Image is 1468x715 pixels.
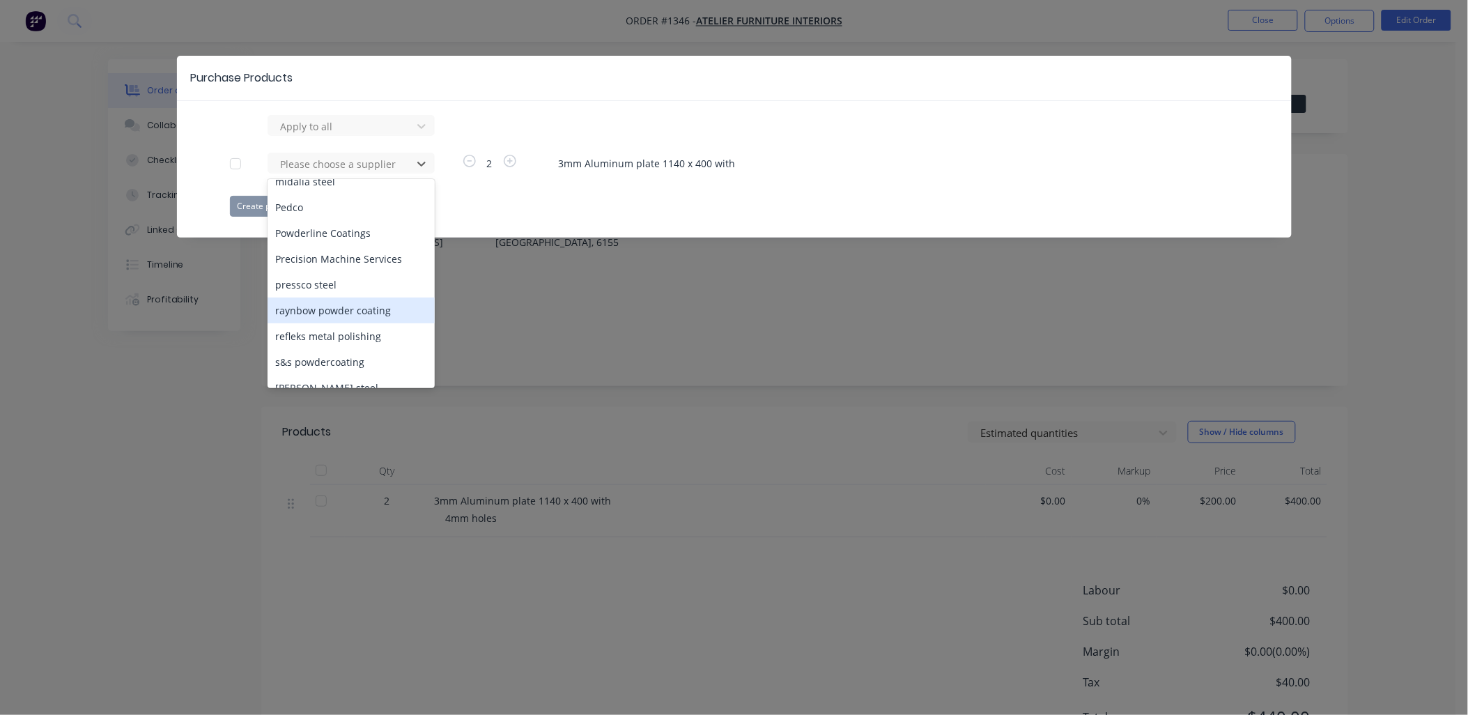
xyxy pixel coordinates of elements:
div: [PERSON_NAME] steel [268,375,435,401]
div: Precision Machine Services [268,246,435,272]
div: Pedco [268,194,435,220]
div: midalia steel [268,169,435,194]
div: Powderline Coatings [268,220,435,246]
div: raynbow powder coating [268,298,435,323]
div: refleks metal polishing [268,323,435,349]
div: s&s powdercoating [268,349,435,375]
div: Purchase Products [191,70,293,86]
span: 2 [479,156,501,171]
button: Create purchase(s) [230,196,320,217]
span: 3mm Aluminum plate 1140 x 400 with [559,156,1239,171]
div: pressco steel [268,272,435,298]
